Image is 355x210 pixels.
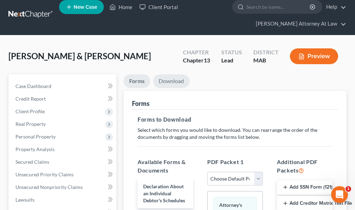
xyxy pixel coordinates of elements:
span: Personal Property [15,134,56,140]
span: Case Dashboard [15,83,51,89]
a: Unsecured Nonpriority Claims [10,181,116,194]
a: Secured Claims [10,156,116,168]
a: Credit Report [10,93,116,105]
span: 1 [346,186,351,192]
span: Property Analysis [15,146,55,152]
div: Forms [132,99,150,108]
div: District [253,48,279,56]
span: [PERSON_NAME] & [PERSON_NAME] [8,51,151,61]
a: Forms [123,74,150,88]
a: Help [323,1,346,13]
input: Search by name... [246,0,311,13]
h5: PDF Packet 1 [207,158,263,166]
span: New Case [74,5,97,10]
button: Add SSN Form (121) [277,180,332,195]
span: Lawsuits [15,197,34,203]
iframe: Intercom live chat [331,186,348,203]
a: Home [106,1,136,13]
a: Property Analysis [10,143,116,156]
a: Download [153,74,190,88]
span: Secured Claims [15,159,49,165]
h5: Additional PDF Packets [277,158,332,175]
span: Unsecured Nonpriority Claims [15,184,83,190]
h5: Available Forms & Documents [138,158,193,175]
div: Chapter [183,48,210,56]
span: Real Property [15,121,46,127]
a: Case Dashboard [10,80,116,93]
span: Client Profile [15,108,45,114]
h5: Forms to Download [138,115,332,124]
div: MAB [253,56,279,65]
div: Chapter [183,56,210,65]
span: 13 [204,57,210,63]
span: Declaration About an Individual Debtor's Schedules [143,183,185,203]
a: Client Portal [136,1,182,13]
div: Lead [221,56,242,65]
span: Credit Report [15,96,46,102]
div: Status [221,48,242,56]
p: Select which forms you would like to download. You can rearrange the order of the documents by dr... [138,127,332,141]
a: [PERSON_NAME] Attorney At Law [252,18,346,30]
button: Preview [290,48,338,64]
a: Lawsuits [10,194,116,206]
span: Unsecured Priority Claims [15,171,74,177]
a: Unsecured Priority Claims [10,168,116,181]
